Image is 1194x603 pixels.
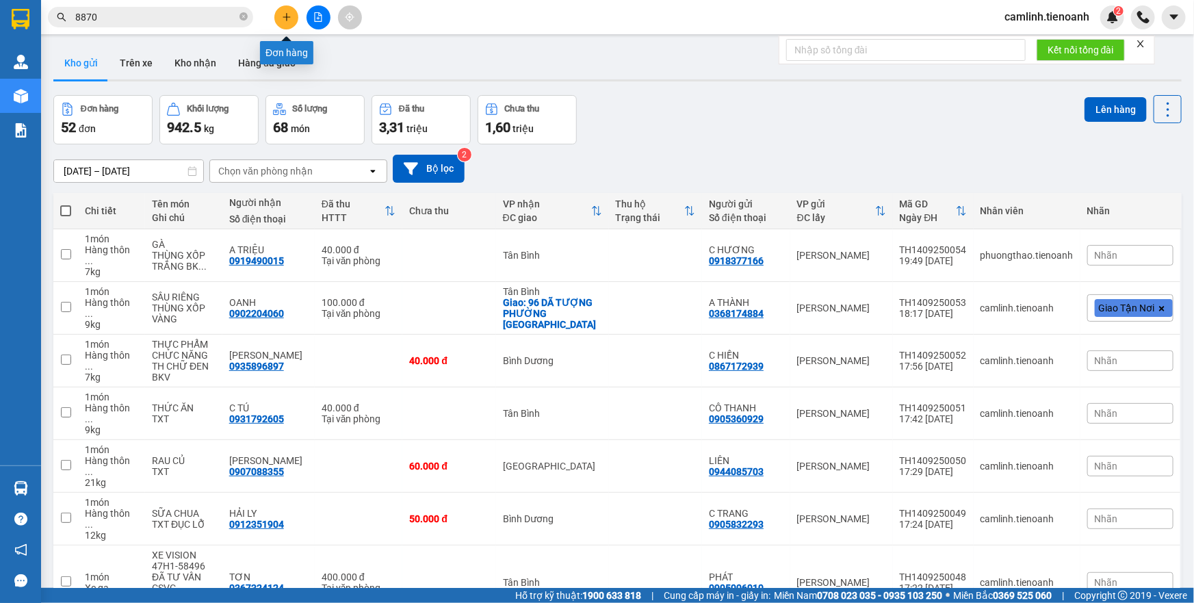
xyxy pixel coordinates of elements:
span: Nhãn [1095,408,1118,419]
div: CÔ THANH [709,402,783,413]
span: Cung cấp máy in - giấy in: [664,588,770,603]
div: THÙNG XỐP TRẮNG BK XANH LÁ [152,250,216,272]
div: C HIỀN [709,350,783,361]
div: 17:56 [DATE] [900,361,967,372]
div: [PERSON_NAME] [797,577,886,588]
div: Người nhận [229,197,308,208]
div: 40.000 đ [409,355,489,366]
div: 40.000 đ [322,402,396,413]
div: Giao: 96 DÃ TƯỢNG PHƯỜNG 10 QUẬN 8 [503,297,602,330]
div: 0919490015 [229,255,284,266]
div: 19:49 [DATE] [900,255,967,266]
div: 400.000 đ [322,572,396,582]
th: Toggle SortBy [609,193,702,229]
span: close-circle [239,11,248,24]
div: TXT [152,466,216,477]
div: Mã GD [900,198,956,209]
span: Nhãn [1095,513,1118,524]
div: TH1409250054 [900,244,967,255]
button: aim [338,5,362,29]
div: 0905006010 [709,582,764,593]
div: [PERSON_NAME] [797,250,886,261]
button: caret-down [1162,5,1186,29]
div: 17:42 [DATE] [900,413,967,424]
div: 12 kg [85,530,138,541]
div: Bình Dương [503,513,602,524]
div: Chi tiết [85,205,138,216]
span: ... [85,308,93,319]
div: TXT ĐỤC LỖ [152,519,216,530]
button: Số lượng68món [265,95,365,144]
span: notification [14,543,27,556]
div: VP gửi [797,198,875,209]
sup: 2 [458,148,471,162]
div: Người gửi [709,198,783,209]
div: [PERSON_NAME] [797,461,886,472]
div: TH1409250053 [900,297,967,308]
div: OANH [229,297,308,308]
div: HẢI LY [229,508,308,519]
div: Hàng thông thường [85,297,138,319]
img: warehouse-icon [14,89,28,103]
strong: 0369 525 060 [993,590,1052,601]
div: camlinh.tienoanh [981,355,1074,366]
span: aim [345,12,354,22]
div: Chưa thu [409,205,489,216]
div: C CHUNG [229,350,308,361]
span: message [14,574,27,587]
div: 0931792605 [229,413,284,424]
div: THÙNG XỐP VÀNG [152,303,216,324]
div: Xe ga [85,582,138,593]
div: TƠN [229,572,308,582]
span: search [57,12,66,22]
div: HTTT [322,212,385,223]
button: plus [274,5,298,29]
div: Chưa thu [505,104,540,114]
div: 1 món [85,286,138,297]
div: 100.000 đ [322,297,396,308]
span: triệu [406,123,428,134]
div: Tân Bình [503,408,602,419]
div: 0368174884 [709,308,764,319]
button: Trên xe [109,47,164,79]
div: 1 món [85,444,138,455]
div: Khối lượng [187,104,229,114]
div: TH1409250049 [900,508,967,519]
div: [PERSON_NAME] [797,408,886,419]
input: Select a date range. [54,160,203,182]
span: camlinh.tienoanh [994,8,1100,25]
div: [GEOGRAPHIC_DATA] [503,461,602,472]
span: kg [204,123,214,134]
span: ... [85,413,93,424]
div: Đơn hàng [81,104,118,114]
span: món [291,123,310,134]
img: icon-new-feature [1106,11,1119,23]
div: 50.000 đ [409,513,489,524]
span: 2 [1116,6,1121,16]
strong: 0708 023 035 - 0935 103 250 [817,590,942,601]
div: Bình Dương [503,355,602,366]
div: Số lượng [293,104,328,114]
button: Chưa thu1,60 triệu [478,95,577,144]
svg: open [367,166,378,177]
button: Kho nhận [164,47,227,79]
img: solution-icon [14,123,28,138]
button: Đơn hàng52đơn [53,95,153,144]
div: XE VISION 47H1-58496 ĐÃ TƯ VẤN CSVC [152,550,216,593]
div: SẦU RIÊNG [152,292,216,303]
span: Hỗ trợ kỹ thuật: [515,588,641,603]
span: ... [85,255,93,266]
span: ... [198,261,207,272]
img: warehouse-icon [14,481,28,496]
div: 0907088355 [229,466,284,477]
div: 9 kg [85,319,138,330]
div: camlinh.tienoanh [981,461,1074,472]
div: Hàng thông thường [85,508,138,530]
div: Tân Bình [503,286,602,297]
div: 7 kg [85,372,138,383]
img: logo-vxr [12,9,29,29]
span: 942.5 [167,119,201,136]
button: Kết nối tổng đài [1037,39,1125,61]
input: Nhập số tổng đài [786,39,1026,61]
div: TH CHỮ ĐEN BKV [152,361,216,383]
